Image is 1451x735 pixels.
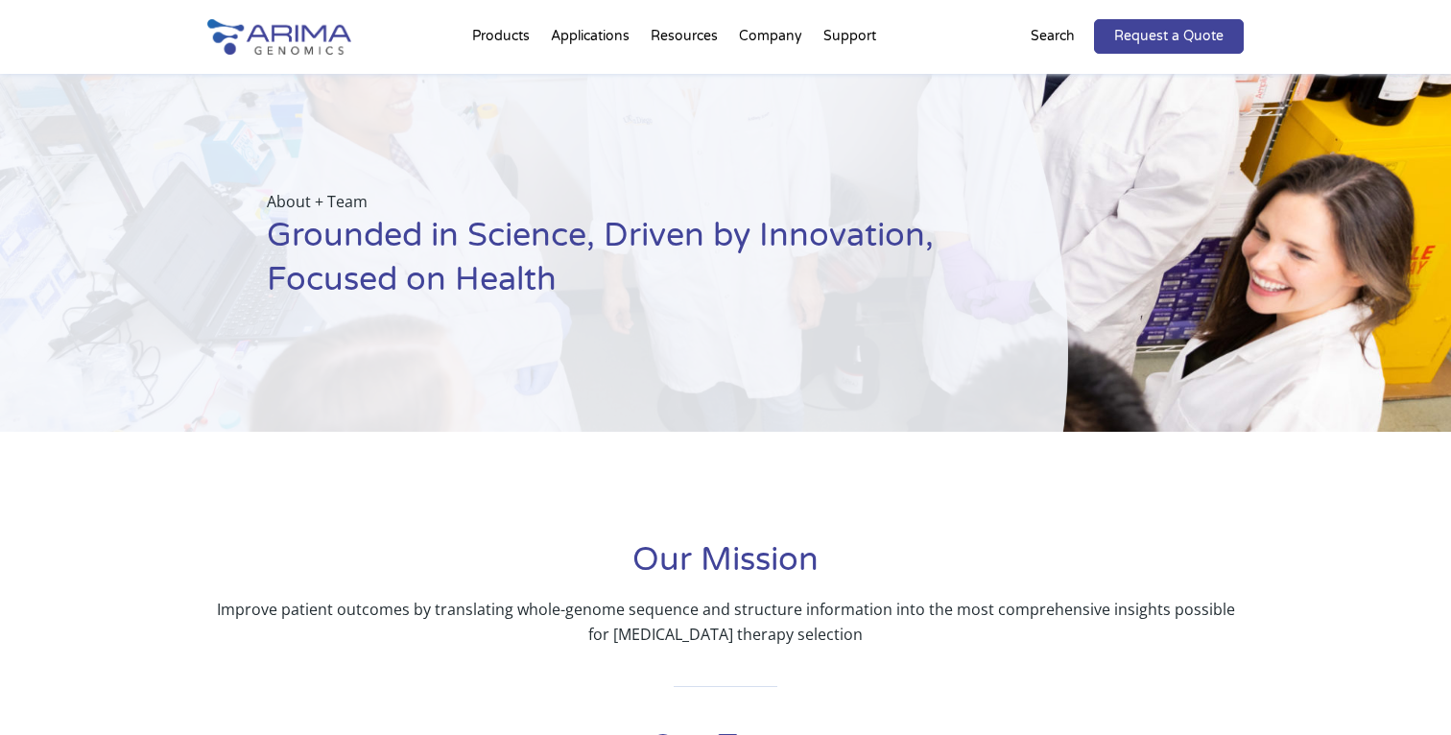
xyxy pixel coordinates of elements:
h1: Grounded in Science, Driven by Innovation, Focused on Health [267,214,972,317]
p: About + Team [267,189,972,214]
a: Request a Quote [1094,19,1244,54]
p: Improve patient outcomes by translating whole-genome sequence and structure information into the ... [207,597,1244,647]
p: Search [1031,24,1075,49]
img: Arima-Genomics-logo [207,19,351,55]
h1: Our Mission [207,538,1244,597]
